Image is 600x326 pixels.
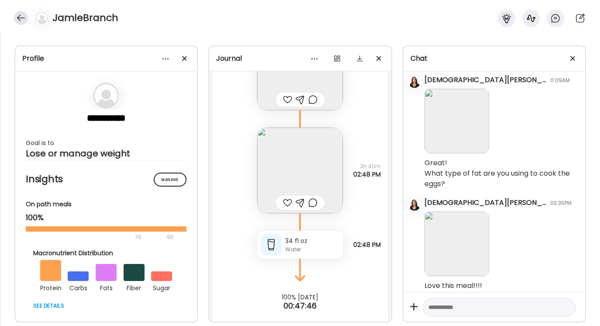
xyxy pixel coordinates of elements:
div: Chat [410,53,578,64]
div: Goal is to [26,138,186,148]
div: Journal [216,53,384,64]
img: images%2FXImTVQBs16eZqGQ4AKMzePIDoFr2%2FK6yA9WKf3nrQEdTjAPrW%2FxXRWGx9FT50zncWF1yAP_240 [424,89,489,153]
div: [DEMOGRAPHIC_DATA][PERSON_NAME] [424,75,547,85]
div: Great! What type of fat are you using to cook the eggs? [424,158,578,189]
div: carbs [68,281,89,293]
img: avatars%2FmcUjd6cqKYdgkG45clkwT2qudZq2 [408,76,421,88]
img: avatars%2FmcUjd6cqKYdgkG45clkwT2qudZq2 [408,198,421,211]
span: 02:48 PM [353,241,381,249]
div: fiber [124,281,145,293]
div: 03:35PM [550,199,572,207]
div: [DEMOGRAPHIC_DATA][PERSON_NAME] [424,198,547,208]
div: 70 [26,232,164,243]
h2: Insights [26,173,186,186]
div: 100% [26,212,186,223]
div: 34 fl oz [285,236,339,246]
div: On path meals [26,200,186,209]
div: 11:09AM [550,76,570,84]
h4: JamieBranch [52,11,118,25]
img: bg-avatar-default.svg [36,12,48,24]
span: 02:48 PM [353,170,381,178]
div: Macronutrient Distribution [33,249,179,258]
img: images%2FXImTVQBs16eZqGQ4AKMzePIDoFr2%2FViwcJndUBUEORKOMGtUm%2F8VpiuPLJeZfFFphv7dwI_240 [424,212,489,276]
div: protein [40,281,61,293]
span: 3h 40m [353,163,381,170]
div: Water [285,246,339,253]
div: sugar [151,281,172,293]
img: bg-avatar-default.svg [93,83,119,109]
div: fats [96,281,117,293]
div: Love this meal!!!! [424,281,482,291]
div: 90 [166,232,175,243]
div: 100% [DATE] [209,294,391,301]
div: Lose or manage weight [26,148,186,159]
div: Manage [154,173,186,187]
img: images%2FXImTVQBs16eZqGQ4AKMzePIDoFr2%2FViwcJndUBUEORKOMGtUm%2F8VpiuPLJeZfFFphv7dwI_240 [257,128,343,213]
div: Profile [22,53,190,64]
div: 00:47:46 [209,301,391,311]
